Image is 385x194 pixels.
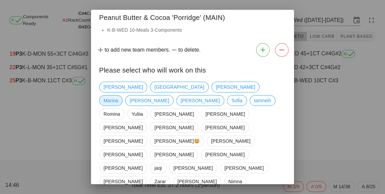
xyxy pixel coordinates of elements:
[104,149,143,160] span: [PERSON_NAME]
[216,82,255,92] span: [PERSON_NAME]
[177,176,217,187] span: [PERSON_NAME]
[104,136,143,146] span: [PERSON_NAME]
[154,82,204,92] span: [GEOGRAPHIC_DATA]
[107,26,286,34] li: K-B-WED 10-Meals 3-Components
[154,149,194,160] span: [PERSON_NAME]
[91,7,294,26] div: Peanut Butter & Cocoa 'Porridge' (MAIN)
[154,176,166,187] span: Zarar
[104,122,143,133] span: [PERSON_NAME]
[205,122,245,133] span: [PERSON_NAME]
[228,176,242,187] span: Nimna
[254,95,271,106] span: tamneih
[104,95,118,106] span: Marina
[104,82,143,92] span: [PERSON_NAME]
[181,95,220,106] span: [PERSON_NAME]
[205,109,245,119] span: [PERSON_NAME]
[154,122,194,133] span: [PERSON_NAME]
[130,95,169,106] span: [PERSON_NAME]
[91,40,294,59] div: to add new team members. to delete.
[224,163,264,173] span: [PERSON_NAME]
[205,149,245,160] span: [PERSON_NAME]
[154,136,200,146] span: [PERSON_NAME]🤩
[174,163,213,173] span: [PERSON_NAME]
[104,163,143,173] span: [PERSON_NAME]
[104,109,120,119] span: Romina
[155,109,194,119] span: [PERSON_NAME]
[154,163,162,173] span: jaqi
[231,95,242,106] span: Sofia
[91,59,294,79] div: Please select who will work on this
[211,136,250,146] span: [PERSON_NAME]
[132,109,143,119] span: Yuliia
[104,176,143,187] span: [PERSON_NAME]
